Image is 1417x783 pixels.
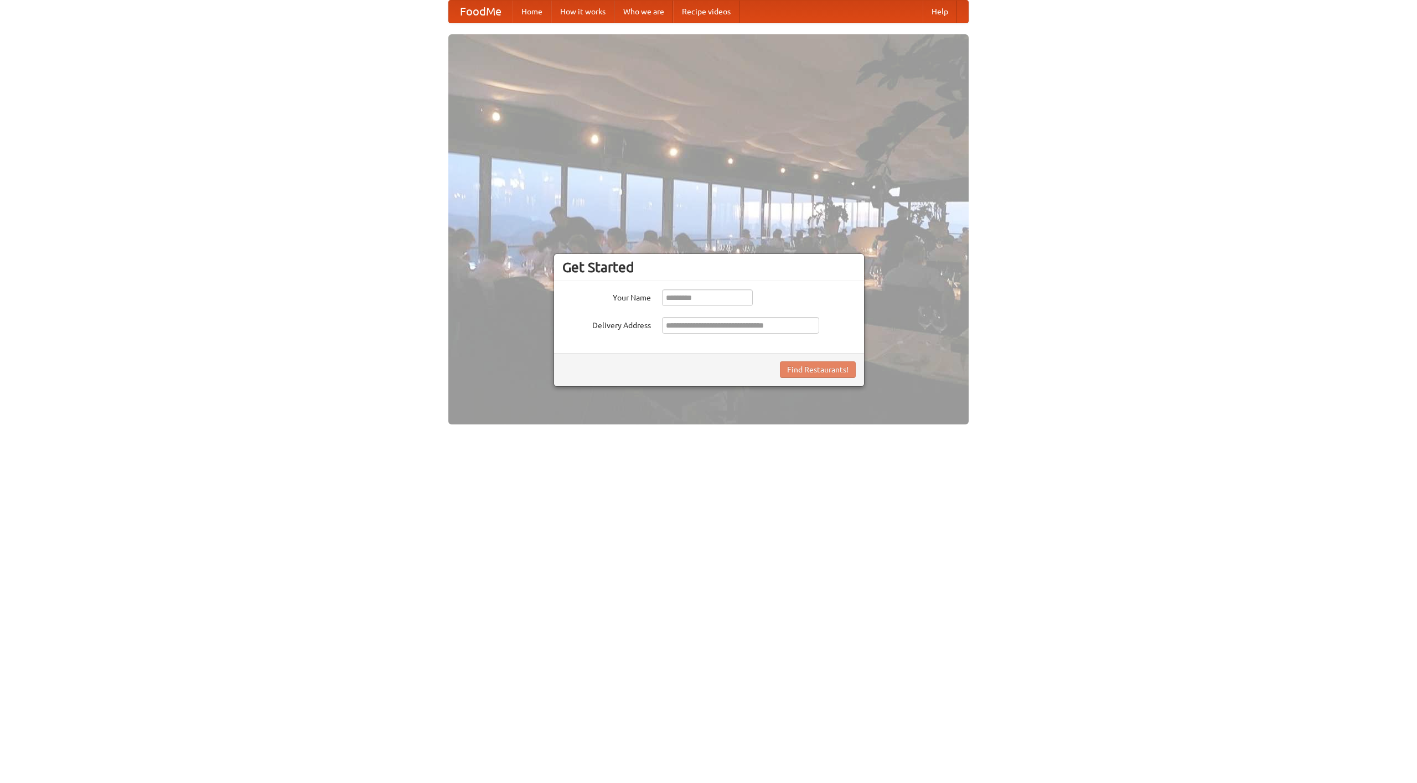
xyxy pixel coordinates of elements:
label: Your Name [562,289,651,303]
button: Find Restaurants! [780,361,856,378]
a: How it works [551,1,614,23]
a: Recipe videos [673,1,739,23]
h3: Get Started [562,259,856,276]
label: Delivery Address [562,317,651,331]
a: FoodMe [449,1,513,23]
a: Who we are [614,1,673,23]
a: Home [513,1,551,23]
a: Help [923,1,957,23]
